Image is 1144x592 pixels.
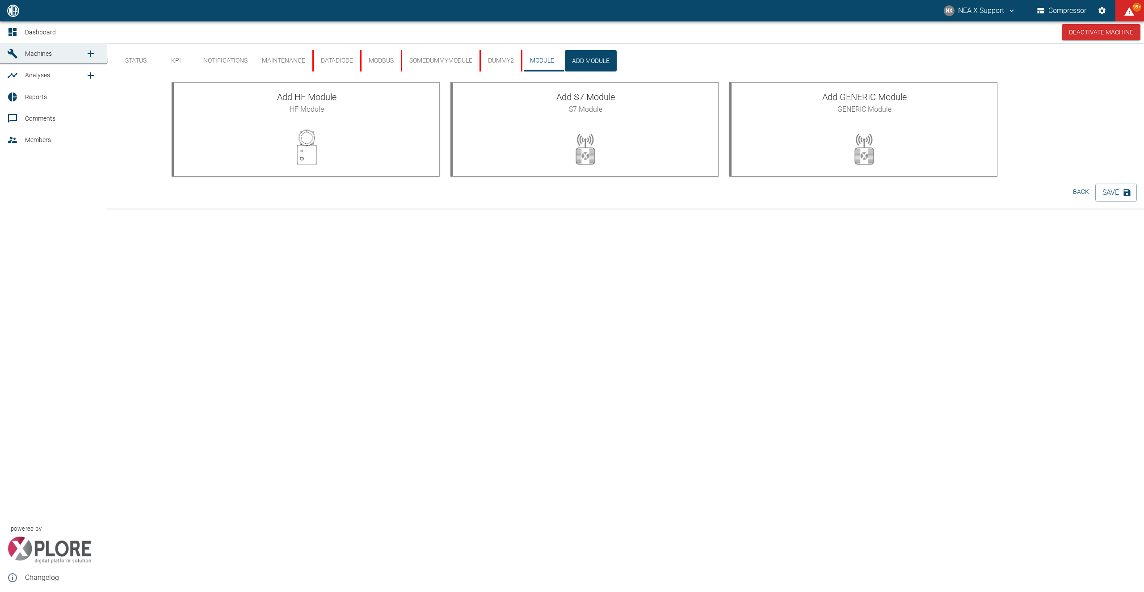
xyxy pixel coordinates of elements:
button: Add Module [565,50,617,71]
img: Xplore Logo [7,537,92,563]
button: Save [1095,184,1137,202]
span: Add GENERIC Module [739,90,990,104]
button: DUMMY2 [479,50,521,71]
button: Back [1067,184,1095,200]
button: Compressor [1035,3,1089,19]
span: S7 Module [460,104,711,115]
span: Dashboard [25,29,56,36]
div: NX [944,5,955,16]
button: SomeDummyModule [401,50,479,71]
span: powered by [11,525,42,533]
a: new /machines [82,45,100,63]
span: Add S7 Module [460,90,711,104]
img: logo [6,4,20,17]
button: Modbus [360,50,401,71]
span: Add HF Module [181,90,432,104]
img: module [296,129,317,165]
span: Comments [25,115,55,122]
span: HF Module [181,104,432,115]
button: support@neaxplore.com [942,3,1017,19]
button: Deactivate Machine [1062,24,1140,41]
img: module [571,129,600,165]
span: Analyses [25,71,50,79]
span: GENERIC Module [739,104,990,115]
button: KPI [156,50,196,71]
button: Notifications [196,50,255,71]
span: Changelog [25,572,100,583]
button: Status [116,50,156,71]
span: Reports [25,93,47,101]
a: new /analyses/list/0 [82,67,100,84]
span: Machines [25,50,52,57]
button: Module [521,50,561,71]
button: DataDiode [312,50,360,71]
button: Maintenance [255,50,312,71]
span: Members [25,136,51,143]
img: module [850,129,879,165]
span: 99+ [1132,3,1141,12]
button: Settings [1094,3,1110,19]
